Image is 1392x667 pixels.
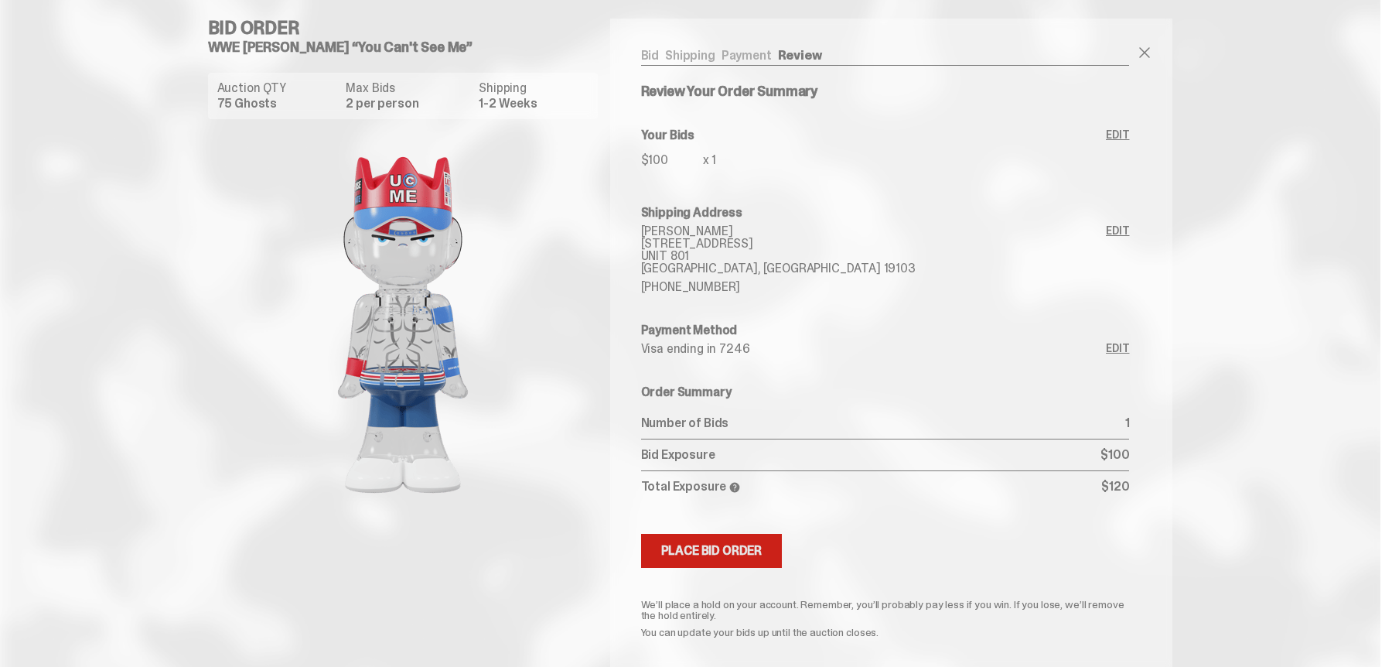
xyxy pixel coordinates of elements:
h4: Bid Order [208,19,610,37]
h6: Your Bids [641,129,1107,142]
dd: 75 Ghosts [217,97,337,110]
a: Payment [722,47,772,63]
p: You can update your bids up until the auction closes. [641,627,1130,638]
p: 1 [1125,417,1130,429]
p: Visa ending in 7246 [641,343,1107,355]
p: $100 [641,154,703,166]
img: product image [248,132,558,518]
button: Place Bid Order [641,534,783,568]
dt: Max Bids [346,82,469,94]
a: Shipping [665,47,715,63]
p: [PERSON_NAME] [641,225,1107,238]
p: [STREET_ADDRESS] [641,238,1107,250]
dd: 1-2 Weeks [479,97,588,110]
p: [GEOGRAPHIC_DATA], [GEOGRAPHIC_DATA] 19103 [641,262,1107,275]
p: Bid Exposure [641,449,1101,461]
p: x 1 [703,154,717,166]
dd: 2 per person [346,97,469,110]
p: Number of Bids [641,417,1125,429]
p: [PHONE_NUMBER] [641,281,1107,293]
a: Edit [1106,225,1129,293]
h5: Review Your Order Summary [641,84,1130,98]
h6: Shipping Address [641,207,1130,219]
dt: Shipping [479,82,588,94]
a: Review [778,47,822,63]
p: UNIT 801 [641,250,1107,262]
div: Place Bid Order [661,545,763,557]
a: Edit [1106,129,1129,176]
p: We’ll place a hold on your account. Remember, you’ll probably pay less if you win. If you lose, w... [641,599,1130,621]
p: Total Exposure [641,481,1102,494]
a: Edit [1106,343,1129,355]
dt: Auction QTY [217,82,337,94]
h6: Order Summary [641,386,1130,398]
p: $120 [1101,481,1129,494]
a: Bid [641,47,660,63]
h6: Payment Method [641,324,1130,337]
p: $100 [1100,449,1129,461]
h5: WWE [PERSON_NAME] “You Can't See Me” [208,40,610,54]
